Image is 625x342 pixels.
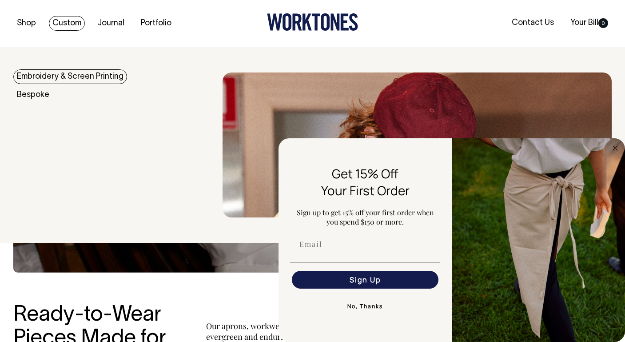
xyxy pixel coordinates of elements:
[49,16,85,31] a: Custom
[292,271,438,289] button: Sign Up
[567,16,612,30] a: Your Bill0
[321,182,410,199] span: Your First Order
[290,298,440,315] button: No, Thanks
[610,143,621,153] button: Close dialog
[13,16,40,31] a: Shop
[598,18,608,28] span: 0
[223,72,612,217] img: embroidery & Screen Printing
[137,16,175,31] a: Portfolio
[297,208,434,226] span: Sign up to get 15% off your first order when you spend $150 or more.
[508,16,557,30] a: Contact Us
[279,138,625,342] div: FLYOUT Form
[452,138,625,342] img: 5e34ad8f-4f05-4173-92a8-ea475ee49ac9.jpeg
[13,88,53,102] a: Bespoke
[13,69,127,84] a: Embroidery & Screen Printing
[332,165,398,182] span: Get 15% Off
[292,235,438,253] input: Email
[94,16,128,31] a: Journal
